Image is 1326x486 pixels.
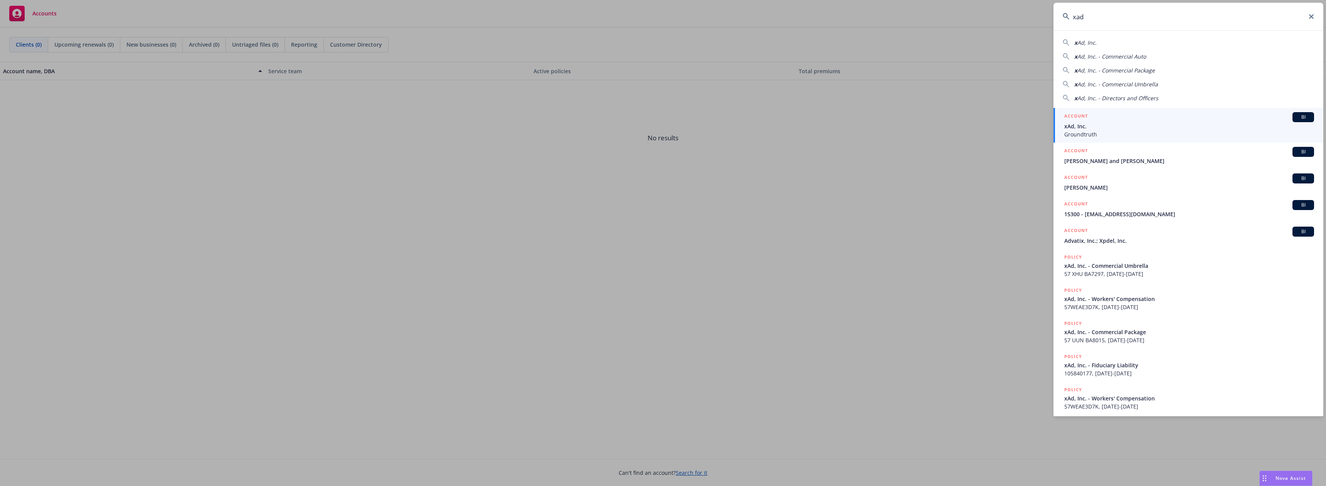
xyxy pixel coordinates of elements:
span: Nova Assist [1276,475,1306,481]
a: ACCOUNTBIAdvatix, Inc.; Xpdel, Inc. [1053,222,1323,249]
a: POLICYxAd, Inc. - Commercial Umbrella57 XHU BA7297, [DATE]-[DATE] [1053,249,1323,282]
span: 57 UUN BA8015, [DATE]-[DATE] [1064,336,1314,344]
a: ACCOUNTBI[PERSON_NAME] and [PERSON_NAME] [1053,143,1323,169]
h5: ACCOUNT [1064,173,1088,183]
span: 57WEAE3D7K, [DATE]-[DATE] [1064,402,1314,410]
h5: ACCOUNT [1064,147,1088,156]
h5: POLICY [1064,386,1082,394]
span: Ad, Inc. - Commercial Umbrella [1077,81,1158,88]
span: BI [1296,175,1311,182]
a: POLICYxAd, Inc. - Fiduciary Liability105840177, [DATE]-[DATE] [1053,348,1323,382]
span: xAd, Inc. [1064,122,1314,130]
span: xAd, Inc. - Commercial Umbrella [1064,262,1314,270]
span: Ad, Inc. - Commercial Auto [1077,53,1146,60]
span: x [1074,39,1077,46]
span: BI [1296,228,1311,235]
div: Drag to move [1260,471,1269,486]
span: BI [1296,202,1311,209]
h5: ACCOUNT [1064,112,1088,121]
span: xAd, Inc. - Fiduciary Liability [1064,361,1314,369]
span: BI [1296,114,1311,121]
h5: POLICY [1064,286,1082,294]
a: POLICYxAd, Inc. - Commercial Package57 UUN BA8015, [DATE]-[DATE] [1053,315,1323,348]
span: Ad, Inc. - Commercial Package [1077,67,1155,74]
span: x [1074,94,1077,102]
span: xAd, Inc. - Workers' Compensation [1064,295,1314,303]
a: ACCOUNTBIxAd, Inc.Groundtruth [1053,108,1323,143]
span: 15300 - [EMAIL_ADDRESS][DOMAIN_NAME] [1064,210,1314,218]
span: [PERSON_NAME] [1064,183,1314,192]
h5: POLICY [1064,320,1082,327]
span: 57WEAE3D7K, [DATE]-[DATE] [1064,303,1314,311]
a: POLICYxAd, Inc. - Workers' Compensation57WEAE3D7K, [DATE]-[DATE] [1053,282,1323,315]
span: x [1074,67,1077,74]
span: 57 XHU BA7297, [DATE]-[DATE] [1064,270,1314,278]
span: Advatix, Inc.; Xpdel, Inc. [1064,237,1314,245]
span: x [1074,81,1077,88]
button: Nova Assist [1259,471,1313,486]
a: POLICYxAd, Inc. - Workers' Compensation57WEAE3D7K, [DATE]-[DATE] [1053,382,1323,415]
span: Groundtruth [1064,130,1314,138]
a: ACCOUNTBI[PERSON_NAME] [1053,169,1323,196]
span: Ad, Inc. [1077,39,1097,46]
span: BI [1296,148,1311,155]
a: ACCOUNTBI15300 - [EMAIL_ADDRESS][DOMAIN_NAME] [1053,196,1323,222]
h5: POLICY [1064,353,1082,360]
input: Search... [1053,3,1323,30]
h5: ACCOUNT [1064,227,1088,236]
span: Ad, Inc. - Directors and Officers [1077,94,1158,102]
span: 105840177, [DATE]-[DATE] [1064,369,1314,377]
h5: POLICY [1064,253,1082,261]
span: xAd, Inc. - Workers' Compensation [1064,394,1314,402]
span: [PERSON_NAME] and [PERSON_NAME] [1064,157,1314,165]
span: x [1074,53,1077,60]
h5: ACCOUNT [1064,200,1088,209]
span: xAd, Inc. - Commercial Package [1064,328,1314,336]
